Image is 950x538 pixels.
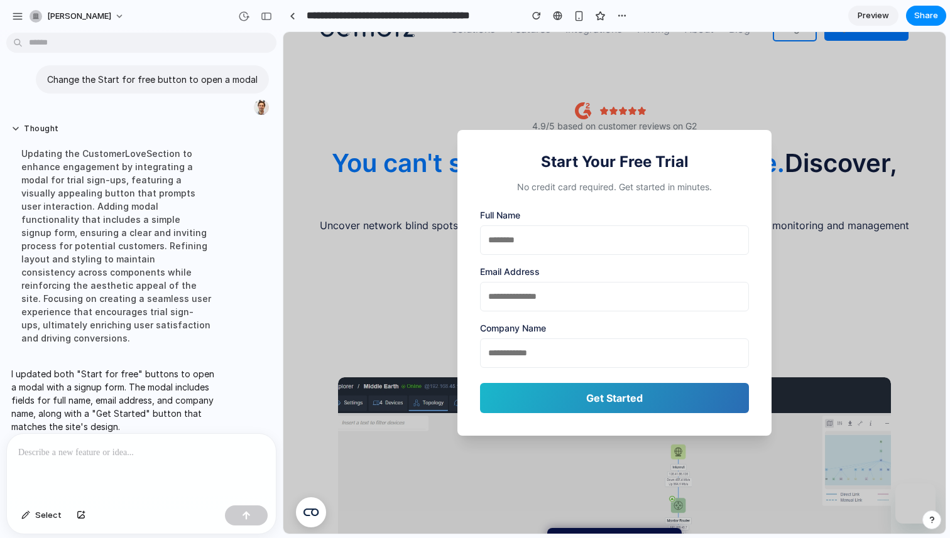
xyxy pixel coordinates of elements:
[35,509,62,522] span: Select
[858,9,889,22] span: Preview
[197,148,466,161] p: No credit card required. Get started in minutes.
[914,9,938,22] span: Share
[47,10,111,23] span: [PERSON_NAME]
[906,6,946,26] button: Share
[197,176,466,190] label: Full Name
[25,6,131,26] button: [PERSON_NAME]
[15,505,68,525] button: Select
[11,367,221,433] p: I updated both "Start for free" buttons to open a modal with a signup form. The modal includes fi...
[197,121,466,139] h2: Start Your Free Trial
[47,73,258,86] p: Change the Start for free button to open a modal
[848,6,898,26] a: Preview
[197,289,466,303] label: Company Name
[197,233,466,246] label: Email Address
[11,139,221,352] div: Updating the CustomerLoveSection to enhance engagement by integrating a modal for trial sign-ups,...
[612,451,652,492] iframe: Button to launch messaging window
[197,351,466,381] button: Get Started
